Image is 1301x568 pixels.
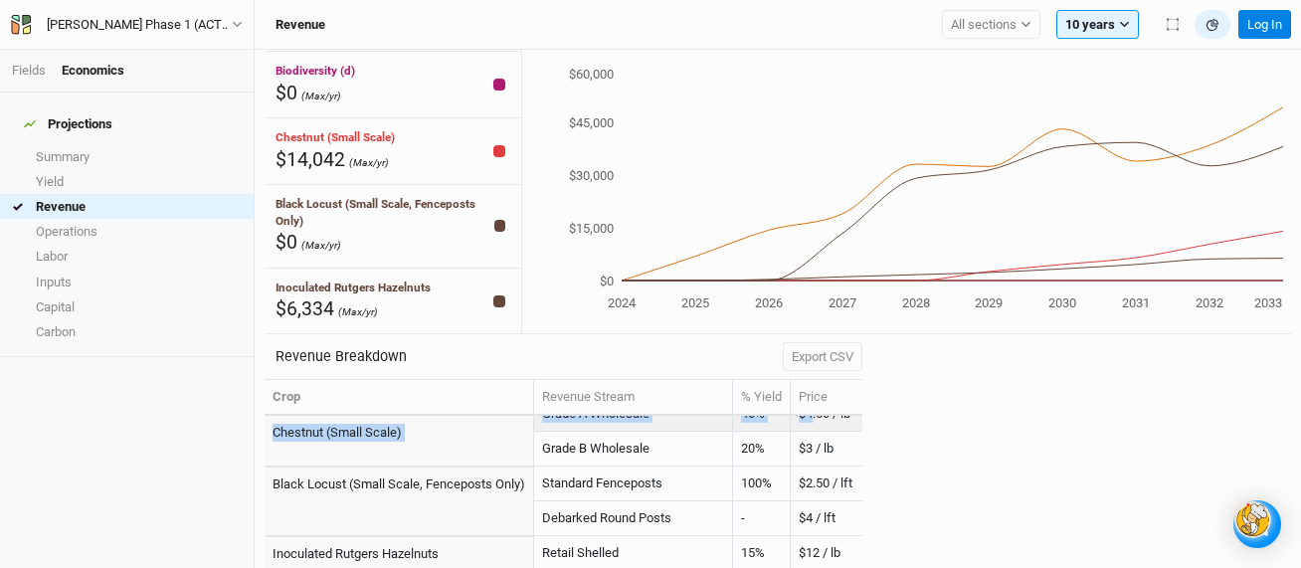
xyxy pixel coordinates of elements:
[534,432,733,467] td: Grade B Wholesale
[733,380,791,416] th: % Yield
[600,274,614,288] tspan: $0
[265,467,534,501] td: Black Locust (Small Scale, Fenceposts Only)
[276,82,297,104] span: $0
[276,130,395,144] span: Chestnut (Small Scale)
[276,348,407,365] h3: Revenue Breakdown
[349,156,389,169] span: (Max/yr)
[681,295,709,310] tspan: 2025
[1254,295,1282,310] tspan: 2033
[733,501,791,536] td: -
[791,467,862,501] td: $2.50 / lft
[265,380,534,416] th: Crop
[276,281,431,294] span: Inoculated Rutgers Hazelnuts
[534,501,733,536] td: Debarked Round Posts
[608,295,637,310] tspan: 2024
[569,115,614,130] tspan: $45,000
[791,501,862,536] td: $4 / lft
[755,295,783,310] tspan: 2026
[10,14,244,36] button: [PERSON_NAME] Phase 1 (ACTIVE 2024)
[301,239,341,252] span: (Max/yr)
[265,415,534,450] td: Chestnut (Small Scale)
[276,148,345,171] span: $14,042
[569,221,614,236] tspan: $15,000
[733,467,791,501] td: 100%
[951,15,1017,35] span: All sections
[534,467,733,501] td: Standard Fenceposts
[975,295,1003,310] tspan: 2029
[301,90,341,102] span: (Max/yr)
[1048,295,1076,310] tspan: 2030
[24,116,112,132] div: Projections
[733,432,791,467] td: 20%
[569,168,614,183] tspan: $30,000
[62,62,124,80] div: Economics
[791,432,862,467] td: $3 / lb
[791,380,862,416] th: Price
[1122,295,1150,310] tspan: 2031
[338,305,378,318] span: (Max/yr)
[1196,295,1223,310] tspan: 2032
[276,64,355,78] span: Biodiversity (d)
[569,67,614,82] tspan: $60,000
[47,15,232,35] div: Corbin Hill Phase 1 (ACTIVE 2024)
[783,342,862,372] button: Export CSV
[276,297,334,320] span: $6,334
[1233,500,1281,548] div: Open Intercom Messenger
[942,10,1040,40] button: All sections
[276,17,325,33] h3: Revenue
[276,197,475,227] span: Black Locust (Small Scale, Fenceposts Only)
[1056,10,1139,40] button: 10 years
[1238,10,1291,40] button: Log In
[47,15,232,35] div: [PERSON_NAME] Phase 1 (ACTIVE 2024)
[534,380,733,416] th: Revenue Stream
[276,231,297,254] span: $0
[829,295,856,310] tspan: 2027
[12,63,46,78] a: Fields
[902,295,930,310] tspan: 2028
